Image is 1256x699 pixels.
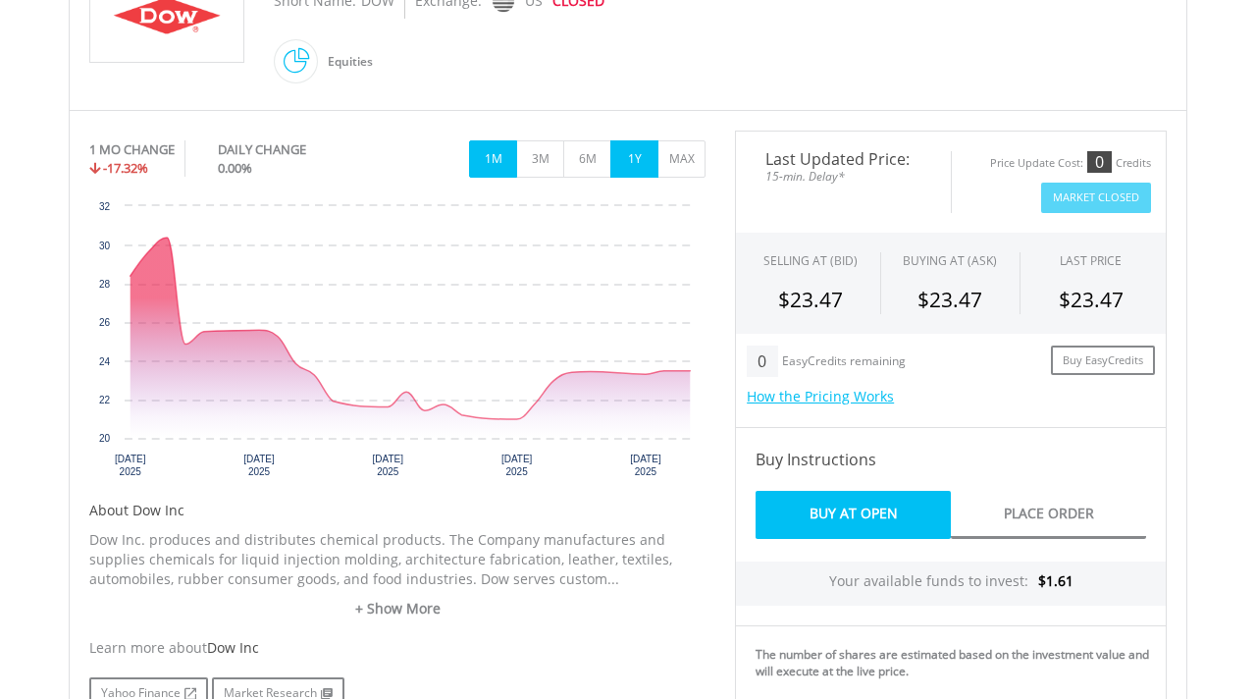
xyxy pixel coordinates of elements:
[736,562,1166,606] div: Your available funds to invest:
[778,286,843,313] span: $23.47
[218,159,252,177] span: 0.00%
[89,501,706,520] h5: About Dow Inc
[1087,151,1112,173] div: 0
[99,279,111,290] text: 28
[751,167,936,186] span: 15-min. Delay*
[903,252,997,269] span: BUYING AT (ASK)
[657,140,706,178] button: MAX
[99,317,111,328] text: 26
[501,454,533,477] text: [DATE] 2025
[1060,252,1122,269] div: LAST PRICE
[610,140,658,178] button: 1Y
[782,354,906,371] div: EasyCredits remaining
[89,530,706,589] p: Dow Inc. produces and distributes chemical products. The Company manufactures and supplies chemic...
[563,140,611,178] button: 6M
[103,159,148,177] span: -17.32%
[89,140,175,159] div: 1 MO CHANGE
[207,638,259,657] span: Dow Inc
[951,491,1146,539] a: Place Order
[115,454,146,477] text: [DATE] 2025
[1051,346,1155,376] a: Buy EasyCredits
[218,140,372,159] div: DAILY CHANGE
[756,491,951,539] a: Buy At Open
[469,140,517,178] button: 1M
[89,196,706,491] div: Chart. Highcharts interactive chart.
[1041,183,1151,213] button: Market Closed
[373,454,404,477] text: [DATE] 2025
[1059,286,1124,313] span: $23.47
[751,151,936,167] span: Last Updated Price:
[99,356,111,367] text: 24
[99,201,111,212] text: 32
[990,156,1083,171] div: Price Update Cost:
[89,638,706,658] div: Learn more about
[630,454,661,477] text: [DATE] 2025
[756,646,1158,679] div: The number of shares are estimated based on the investment value and will execute at the live price.
[763,252,858,269] div: SELLING AT (BID)
[516,140,564,178] button: 3M
[243,454,275,477] text: [DATE] 2025
[756,448,1146,471] h4: Buy Instructions
[89,599,706,618] a: + Show More
[99,395,111,405] text: 22
[1038,571,1073,590] span: $1.61
[747,346,777,377] div: 0
[917,286,982,313] span: $23.47
[747,387,894,405] a: How the Pricing Works
[99,433,111,444] text: 20
[99,241,111,251] text: 30
[1116,156,1151,171] div: Credits
[89,196,706,491] svg: Interactive chart
[318,38,373,85] div: Equities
